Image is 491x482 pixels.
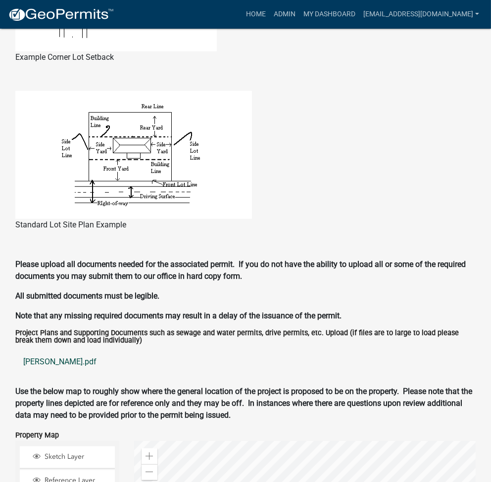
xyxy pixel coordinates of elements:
div: Zoom in [142,448,157,464]
strong: All submitted documents must be legible. [15,291,159,301]
a: [EMAIL_ADDRESS][DOMAIN_NAME] [359,5,483,24]
label: Property Map [15,432,59,439]
a: [PERSON_NAME].pdf [15,350,476,374]
a: My Dashboard [299,5,359,24]
img: lot_setback_pics_f73b0f8a-4d41-487b-93b4-04c1c3089d74.bmp [15,91,252,219]
div: Zoom out [142,464,157,480]
strong: Note that any missing required documents may result in a delay of the issuance of the permit. [15,311,342,320]
figcaption: Example Corner Lot Setback [15,51,476,63]
figcaption: Standard Lot Site Plan Example [15,219,476,231]
label: Project Plans and Supporting Documents such as sewage and water permits, drive permits, etc. Uplo... [15,330,476,344]
strong: Please upload all documents needed for the associated permit. If you do not have the ability to u... [15,260,466,281]
strong: Use the below map to roughly show where the general location of the project is proposed to be on ... [15,387,472,420]
div: Sketch Layer [31,452,111,462]
span: Sketch Layer [42,452,111,461]
a: Admin [270,5,299,24]
a: Home [242,5,270,24]
li: Sketch Layer [20,446,115,469]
